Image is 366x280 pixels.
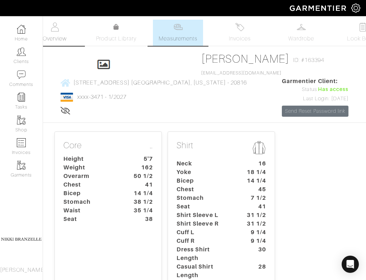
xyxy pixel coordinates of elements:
img: reminder-icon-8004d30b9f0a5d33ae49ab947aed9ed385cf756f9e5892f1edd6e32f2345188e.png [17,93,26,102]
dt: 50 1/2 [125,172,158,180]
dt: Shirt Sleeve R [171,219,238,228]
p: Core [63,140,153,152]
dt: Chest [58,180,125,189]
span: Measurements [159,34,198,43]
div: Status: [282,86,348,93]
dt: 28 [238,262,271,280]
dt: Waist [58,206,125,215]
dt: Dress Shirt Length [171,245,238,262]
img: garments-icon-b7da505a4dc4fd61783c78ac3ca0ef83fa9d6f193b1c9dc38574b1d14d53ca28.png [17,116,26,125]
img: clients-icon-6bae9207a08558b7cb47a8932f037763ab4055f8c8b6bfacd5dc20c3e0201464.png [17,47,26,56]
dt: Casual Shirt Length [171,262,238,280]
img: gear-icon-white-bd11855cb880d31180b6d7d6211b90ccbf57a29d726f0c71d8c61bd08dd39cc2.png [351,4,360,13]
img: comment-icon-a0a6a9ef722e966f86d9cbdc48e553b5cf19dbc54f86b18d962a5391bc8f6eb6.png [17,70,26,79]
dt: 162 [125,163,158,172]
dt: 18 1/4 [238,168,271,177]
a: [EMAIL_ADDRESS][DOMAIN_NAME] [201,71,281,76]
dt: 38 [125,215,158,223]
span: Invoices [229,34,251,43]
dt: 16 [238,159,271,168]
img: orders-27d20c2124de7fd6de4e0e44c1d41de31381a507db9b33961299e4e07d508b8c.svg [235,23,244,32]
dt: Seat [58,215,125,223]
div: Last Login: [DATE] [282,95,348,103]
dt: 14 1/4 [238,177,271,185]
span: Product Library [96,34,136,43]
a: xxxx-3471 - 1/2027 [77,94,126,100]
div: Open Intercom Messenger [342,256,359,273]
span: Has access [318,86,349,93]
dt: 30 [238,245,271,262]
dt: 31 1/2 [238,211,271,219]
dt: 38 1/2 [125,198,158,206]
span: Wardrobe [288,34,314,43]
dt: 45 [238,185,271,194]
span: ID: #163394 [293,56,324,64]
dt: Overarm [58,172,125,180]
img: visa-934b35602734be37eb7d5d7e5dbcd2044c359bf20a24dc3361ca3fa54326a8a7.png [61,93,73,102]
dt: Cuff R [171,237,238,245]
a: Send Reset Password link [282,106,348,117]
dt: Cuff L [171,228,238,237]
dt: 41 [125,180,158,189]
a: [STREET_ADDRESS] [GEOGRAPHIC_DATA], [US_STATE] - 20816 [61,78,247,87]
a: [PERSON_NAME] [201,52,290,65]
dt: 7 1/2 [238,194,271,202]
p: Shirt [177,140,266,156]
a: Invoices [215,20,265,46]
a: Overview [30,20,80,46]
dt: Seat [171,202,238,211]
span: Overview [43,34,67,43]
a: Product Library [91,23,141,43]
img: basicinfo-40fd8af6dae0f16599ec9e87c0ef1c0a1fdea2edbe929e3d69a839185d80c458.svg [50,23,59,32]
img: wardrobe-487a4870c1b7c33e795ec22d11cfc2ed9d08956e64fb3008fe2437562e282088.svg [297,23,306,32]
dt: 31 1/2 [238,219,271,228]
dt: Stomach [58,198,125,206]
a: Measurements [153,20,203,46]
dt: 9 1/4 [238,237,271,245]
dt: 9 1/4 [238,228,271,237]
dt: 14 1/4 [125,189,158,198]
span: [STREET_ADDRESS] [GEOGRAPHIC_DATA], [US_STATE] - 20816 [73,79,247,86]
dt: 35 1/4 [125,206,158,215]
a: Wardrobe [276,20,326,46]
dt: Stomach [171,194,238,202]
dt: Weight [58,163,125,172]
dt: 41 [238,202,271,211]
img: measurements-466bbee1fd09ba9460f595b01e5d73f9e2bff037440d3c8f018324cb6cdf7a4a.svg [174,23,183,32]
dt: Neck [171,159,238,168]
img: dashboard-icon-dbcd8f5a0b271acd01030246c82b418ddd0df26cd7fceb0bd07c9910d44c42f6.png [17,25,26,34]
dt: Shirt Sleeve L [171,211,238,219]
img: garments-icon-b7da505a4dc4fd61783c78ac3ca0ef83fa9d6f193b1c9dc38574b1d14d53ca28.png [17,161,26,170]
dt: Bicep [171,177,238,185]
img: msmt-shirt-icon-3af304f0b202ec9cb0a26b9503a50981a6fda5c95ab5ec1cadae0dbe11e5085a.png [252,140,266,155]
a: … [150,140,153,151]
dt: Chest [171,185,238,194]
img: garmentier-logo-header-white-b43fb05a5012e4ada735d5af1a66efaba907eab6374d6393d1fbf88cb4ef424d.png [286,2,351,14]
img: orders-icon-0abe47150d42831381b5fb84f609e132dff9fe21cb692f30cb5eec754e2cba89.png [17,138,26,147]
dt: 5'7 [125,155,158,163]
dt: Height [58,155,125,163]
span: Garmentier Client: [282,77,348,86]
dt: Bicep [58,189,125,198]
dt: Yoke [171,168,238,177]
